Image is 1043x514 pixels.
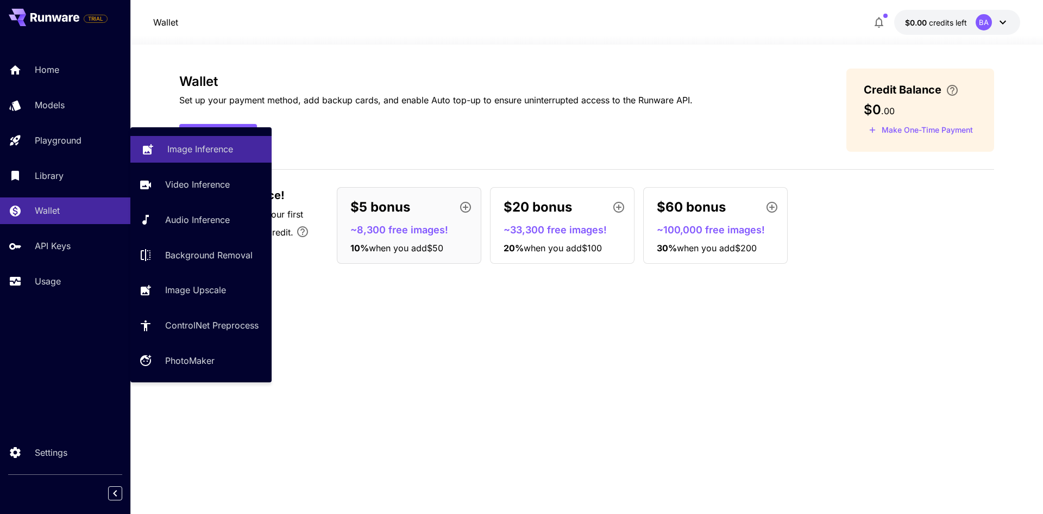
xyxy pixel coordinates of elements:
p: API Keys [35,239,71,252]
span: TRIAL [84,15,107,23]
p: Playground [35,134,81,147]
p: $5 bonus [350,197,410,217]
span: when you add $50 [369,243,443,253]
p: $20 bonus [504,197,572,217]
a: Video Inference [130,171,272,198]
p: Image Upscale [165,283,226,296]
span: Add your payment card to enable full platform functionality. [84,12,108,25]
span: 10 % [350,243,369,253]
span: when you add $100 [524,243,602,253]
p: Home [35,63,59,76]
p: Audio Inference [165,213,230,226]
p: Usage [35,275,61,288]
p: Wallet [153,16,178,29]
p: Video Inference [165,178,230,191]
span: 20 % [504,243,524,253]
button: $0.00 [894,10,1020,35]
p: $60 bonus [657,197,726,217]
p: ControlNet Preprocess [165,319,259,332]
p: Wallet [35,204,60,217]
button: Make a one-time, non-recurring payment [864,122,978,139]
a: PhotoMaker [130,348,272,374]
p: Models [35,98,65,112]
p: Set up your payment method, add backup cards, and enable Auto top-up to ensure uninterrupted acce... [179,94,693,107]
a: Image Inference [130,136,272,163]
span: Credit Balance [864,82,941,98]
p: ~8,300 free images! [350,222,476,237]
a: Audio Inference [130,207,272,233]
p: PhotoMaker [165,354,215,367]
a: Background Removal [130,241,272,268]
button: Bonus applies only to your first payment, up to 30% on the first $1,000. [292,221,313,243]
p: Settings [35,446,67,459]
p: ~100,000 free images! [657,222,783,237]
iframe: Chat Widget [989,462,1043,514]
p: Background Removal [165,249,253,262]
p: Image Inference [167,143,233,156]
h3: Wallet [179,74,693,89]
p: ~33,300 free images! [504,222,630,237]
nav: breadcrumb [153,16,178,29]
span: credits left [929,18,967,27]
div: BA [976,14,992,30]
a: Image Upscale [130,277,272,304]
a: ControlNet Preprocess [130,312,272,339]
span: 30 % [657,243,677,253]
p: Library [35,169,64,182]
span: when you add $200 [677,243,757,253]
span: . 00 [881,106,895,116]
button: Enter your card details and choose an Auto top-up amount to avoid service interruptions. We'll au... [941,84,963,97]
div: Collapse sidebar [116,484,130,503]
span: $0 [864,102,881,117]
div: $0.00 [905,17,967,28]
button: Collapse sidebar [108,486,122,500]
span: $0.00 [905,18,929,27]
button: Add Funds [179,124,257,146]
